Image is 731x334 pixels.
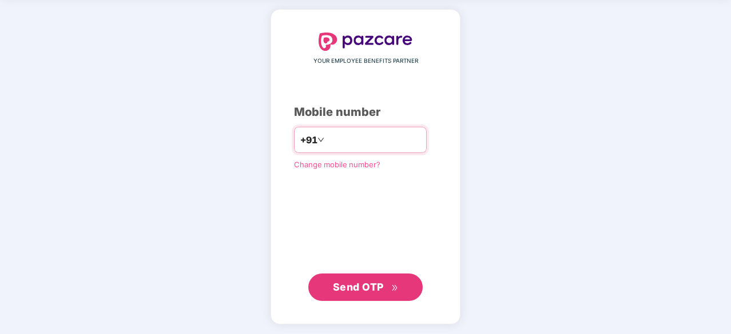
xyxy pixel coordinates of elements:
span: down [317,136,324,143]
span: double-right [391,284,399,292]
span: YOUR EMPLOYEE BENEFITS PARTNER [313,57,418,66]
img: logo [319,33,412,51]
span: Send OTP [333,281,384,293]
div: Mobile number [294,103,437,121]
button: Send OTPdouble-right [308,273,423,301]
a: Change mobile number? [294,160,380,169]
span: +91 [300,133,317,147]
